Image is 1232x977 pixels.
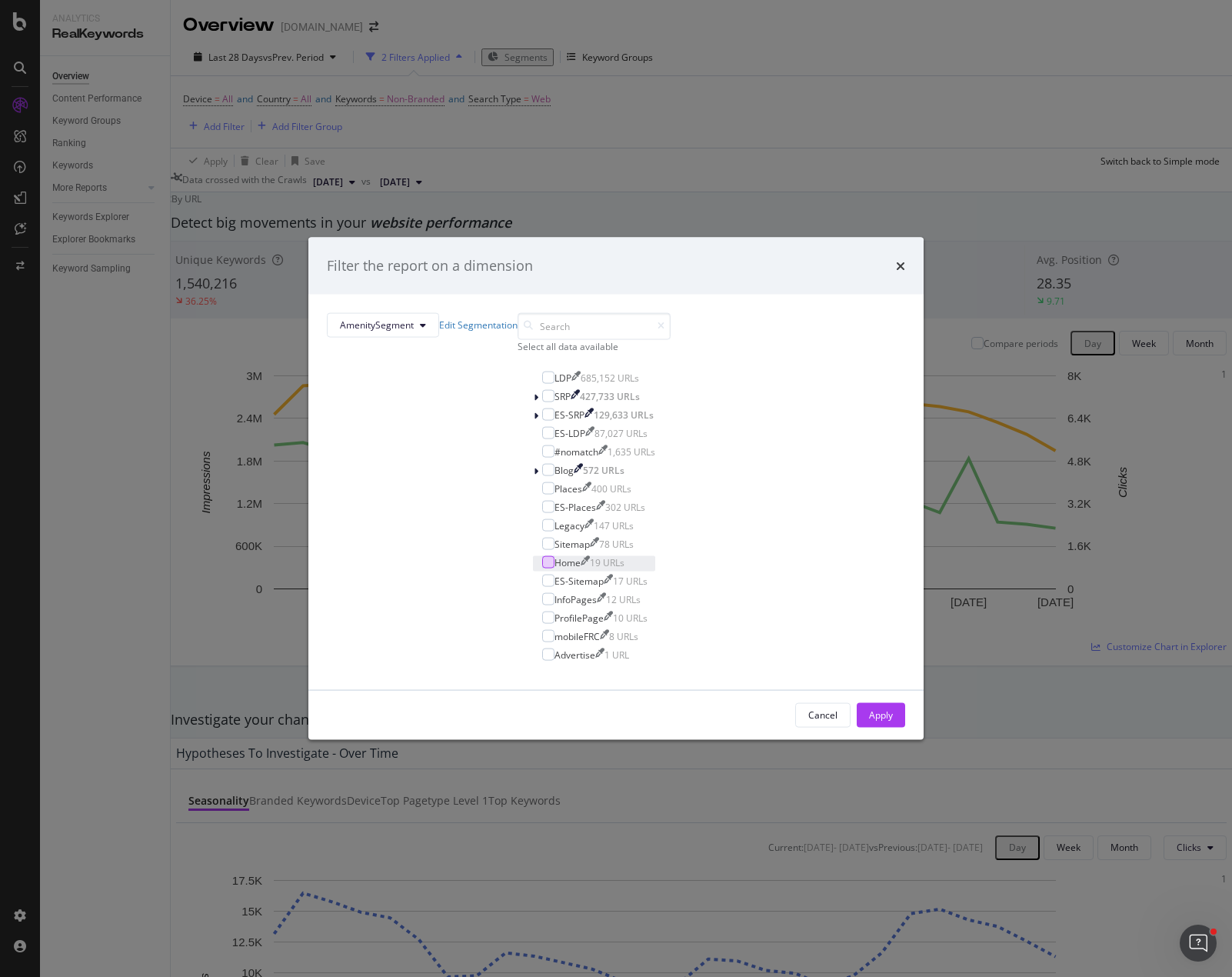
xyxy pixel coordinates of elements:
[554,389,571,402] div: SRP
[869,709,893,722] div: Apply
[594,519,634,532] div: 147 URLs
[808,709,837,722] div: Cancel
[554,611,604,624] div: ProfilePage
[599,537,634,550] div: 78 URLs
[591,482,631,495] div: 400 URLs
[590,555,624,569] div: 19 URLs
[554,445,598,458] div: #nomatch
[896,256,905,276] div: times
[554,463,574,476] div: Blog
[795,702,851,727] button: Cancel
[554,648,595,661] div: Advertise
[554,592,597,605] div: InfoPages
[327,256,533,276] div: Filter the report on a dimension
[554,426,585,439] div: ES-LDP
[580,389,640,402] div: 427,733 URLs
[327,312,439,337] button: AmenitySegment
[554,519,584,532] div: Legacy
[439,318,518,332] a: Edit Segmentation
[583,463,624,476] div: 572 URLs
[594,426,648,439] div: 87,027 URLs
[308,238,924,740] div: modal
[518,312,671,339] input: Search
[609,629,638,642] div: 8 URLs
[554,537,590,550] div: Sitemap
[581,371,639,384] div: 685,152 URLs
[554,371,571,384] div: LDP
[605,500,645,513] div: 302 URLs
[554,500,596,513] div: ES-Places
[554,574,604,587] div: ES-Sitemap
[554,555,581,569] div: Home
[857,702,905,727] button: Apply
[608,445,655,458] div: 1,635 URLs
[1180,925,1217,962] iframe: Intercom live chat
[604,648,629,661] div: 1 URL
[340,318,414,332] span: AmenitySegment
[518,339,671,352] div: Select all data available
[613,574,648,587] div: 17 URLs
[594,408,654,421] div: 129,633 URLs
[554,629,600,642] div: mobileFRC
[606,592,641,605] div: 12 URLs
[554,408,584,421] div: ES-SRP
[613,611,648,624] div: 10 URLs
[554,482,582,495] div: Places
